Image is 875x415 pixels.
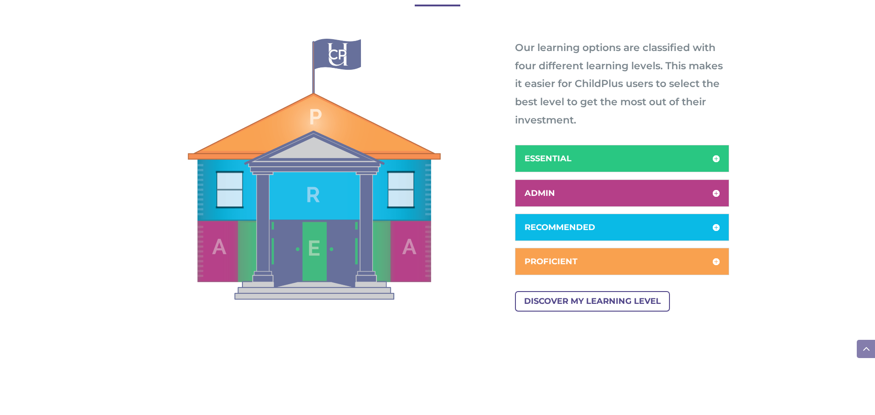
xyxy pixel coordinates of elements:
[515,291,670,312] a: DISCOVER MY LEARNING LEVEL
[525,257,720,266] h5: PROFICIENT
[515,39,729,129] p: Our learning options are classified with four different learning levels. This makes it easier for...
[525,154,720,163] h5: ESSENTIAL
[525,189,720,197] h5: ADMIN
[525,223,720,231] h5: RECOMMENDED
